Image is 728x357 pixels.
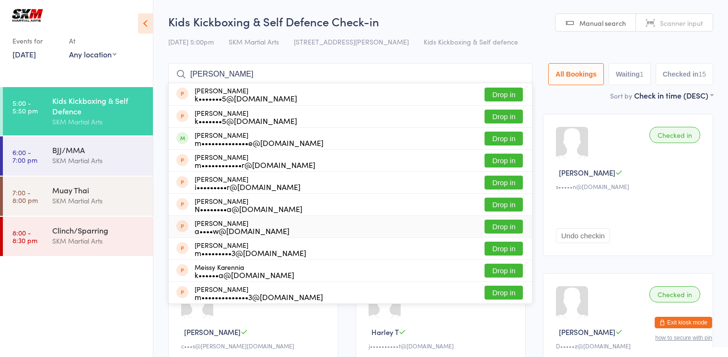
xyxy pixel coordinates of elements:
div: [PERSON_NAME] [195,153,315,168]
div: [PERSON_NAME] [195,219,289,234]
button: Checked in15 [656,63,713,85]
div: SKM Martial Arts [52,195,145,206]
span: [PERSON_NAME] [184,327,241,337]
div: SKM Martial Arts [52,235,145,246]
time: 7:00 - 8:00 pm [12,189,38,204]
button: Drop in [485,242,523,256]
button: Drop in [485,264,523,278]
div: s•••••n@[DOMAIN_NAME] [556,182,703,190]
div: [PERSON_NAME] [195,241,306,257]
button: Drop in [485,198,523,212]
span: Manual search [579,18,626,28]
time: 5:00 - 5:50 pm [12,99,38,114]
a: [DATE] [12,49,36,59]
a: 8:00 -8:30 pmClinch/SparringSKM Martial Arts [3,217,153,256]
div: [PERSON_NAME] [195,197,302,212]
div: [PERSON_NAME] [195,87,297,102]
span: Kids Kickboxing & Self defence [424,37,518,46]
div: SKM Martial Arts [52,155,145,166]
div: m••••••••••••••e@[DOMAIN_NAME] [195,139,324,146]
div: m••••••••••••••3@[DOMAIN_NAME] [195,293,323,301]
div: c•••s@[PERSON_NAME][DOMAIN_NAME] [181,342,328,350]
a: 7:00 -8:00 pmMuay ThaiSKM Martial Arts [3,177,153,216]
div: Check in time (DESC) [634,90,713,100]
div: m•••••••••3@[DOMAIN_NAME] [195,249,306,257]
button: Exit kiosk mode [655,317,712,328]
time: 8:00 - 8:30 pm [12,229,37,244]
span: [PERSON_NAME] [559,327,615,337]
div: Any location [69,49,116,59]
button: Drop in [485,110,523,123]
button: Drop in [485,88,523,101]
div: Checked in [649,286,700,302]
input: Search [168,63,532,85]
div: [PERSON_NAME] [195,175,300,190]
div: k•••••••5@[DOMAIN_NAME] [195,117,297,124]
button: how to secure with pin [655,335,712,341]
img: SKM Martial Arts [10,7,46,23]
div: Clinch/Sparring [52,225,145,235]
button: Drop in [485,176,523,190]
div: Muay Thai [52,185,145,195]
button: Drop in [485,132,523,145]
button: All Bookings [548,63,604,85]
div: SKM Martial Arts [52,116,145,127]
span: Scanner input [660,18,703,28]
div: m••••••••••••r@[DOMAIN_NAME] [195,161,315,168]
a: 6:00 -7:00 pmBJJ/MMASKM Martial Arts [3,136,153,176]
div: N••••••••a@[DOMAIN_NAME] [195,205,302,212]
div: Events for [12,33,59,49]
div: D•••••z@[DOMAIN_NAME] [556,342,703,350]
div: Meissy Karennia [195,263,294,279]
div: 15 [698,70,706,78]
div: Checked in [649,127,700,143]
h2: Kids Kickboxing & Self Defence Check-in [168,13,713,29]
span: Harley T [371,327,399,337]
div: i•••••••••r@[DOMAIN_NAME] [195,183,300,190]
span: [DATE] 5:00pm [168,37,214,46]
label: Sort by [610,91,632,100]
div: j••••••••••t@[DOMAIN_NAME] [369,342,516,350]
div: BJJ/MMA [52,145,145,155]
div: k•••••••5@[DOMAIN_NAME] [195,94,297,102]
button: Undo checkin [556,228,610,243]
a: 5:00 -5:50 pmKids Kickboxing & Self DefenceSKM Martial Arts [3,87,153,135]
div: 1 [640,70,644,78]
button: Drop in [485,154,523,167]
div: a••••w@[DOMAIN_NAME] [195,227,289,234]
button: Drop in [485,286,523,300]
span: SKM Martial Arts [229,37,279,46]
button: Drop in [485,220,523,234]
div: [PERSON_NAME] [195,285,323,301]
span: [STREET_ADDRESS][PERSON_NAME] [294,37,409,46]
div: Kids Kickboxing & Self Defence [52,95,145,116]
div: [PERSON_NAME] [195,131,324,146]
div: k••••••a@[DOMAIN_NAME] [195,271,294,279]
div: [PERSON_NAME] [195,109,297,124]
div: At [69,33,116,49]
span: [PERSON_NAME] [559,167,615,178]
button: Waiting1 [609,63,651,85]
time: 6:00 - 7:00 pm [12,148,37,164]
